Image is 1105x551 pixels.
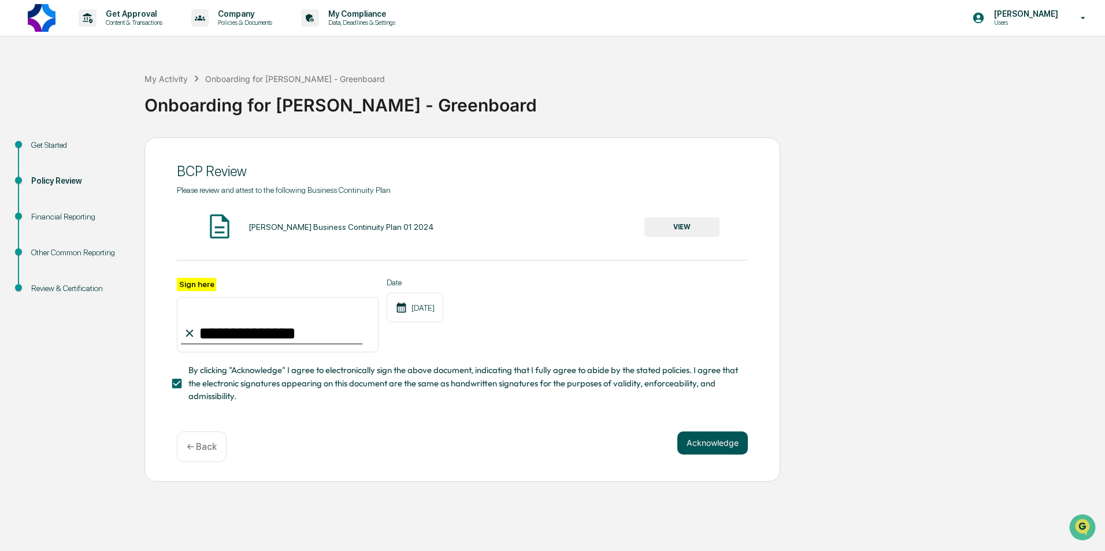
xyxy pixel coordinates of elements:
button: Start new chat [196,92,210,106]
div: [PERSON_NAME] Business Continuity Plan 01 2024 [249,222,434,232]
a: 🖐️Preclearance [7,141,79,162]
a: 🗄️Attestations [79,141,148,162]
button: VIEW [644,217,720,237]
button: Acknowledge [677,431,748,455]
a: 🔎Data Lookup [7,163,77,184]
div: Onboarding for [PERSON_NAME] - Greenboard [144,85,1099,116]
span: Data Lookup [23,167,73,179]
div: Review & Certification [31,282,126,295]
span: By clicking "Acknowledge" I agree to electronically sign the above document, indicating that I fu... [188,364,739,403]
div: Financial Reporting [31,211,126,223]
div: We're available if you need us! [39,100,146,109]
img: Document Icon [205,212,234,241]
p: Users [985,18,1064,27]
span: Preclearance [23,146,75,157]
iframe: Open customer support [1068,513,1099,544]
p: Company [209,9,278,18]
a: Powered byPylon [81,195,140,204]
div: Other Common Reporting [31,247,126,259]
label: Sign here [177,278,216,291]
div: Onboarding for [PERSON_NAME] - Greenboard [205,74,385,84]
p: Policies & Documents [209,18,278,27]
div: 🔎 [12,169,21,178]
p: Content & Transactions [97,18,168,27]
div: Start new chat [39,88,190,100]
span: Pylon [115,196,140,204]
img: logo [28,4,55,32]
div: 🗄️ [84,147,93,156]
div: 🖐️ [12,147,21,156]
span: Please review and attest to the following Business Continuity Plan [177,185,391,195]
label: Date [387,278,443,287]
p: [PERSON_NAME] [985,9,1064,18]
p: How can we help? [12,24,210,43]
img: 1746055101610-c473b297-6a78-478c-a979-82029cc54cd1 [12,88,32,109]
p: Data, Deadlines & Settings [319,18,401,27]
div: [DATE] [387,293,443,322]
span: Attestations [95,146,143,157]
div: Policy Review [31,175,126,187]
div: My Activity [144,74,188,84]
div: Get Started [31,139,126,151]
div: BCP Review [177,163,748,180]
p: Get Approval [97,9,168,18]
p: ← Back [187,441,217,452]
p: My Compliance [319,9,401,18]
